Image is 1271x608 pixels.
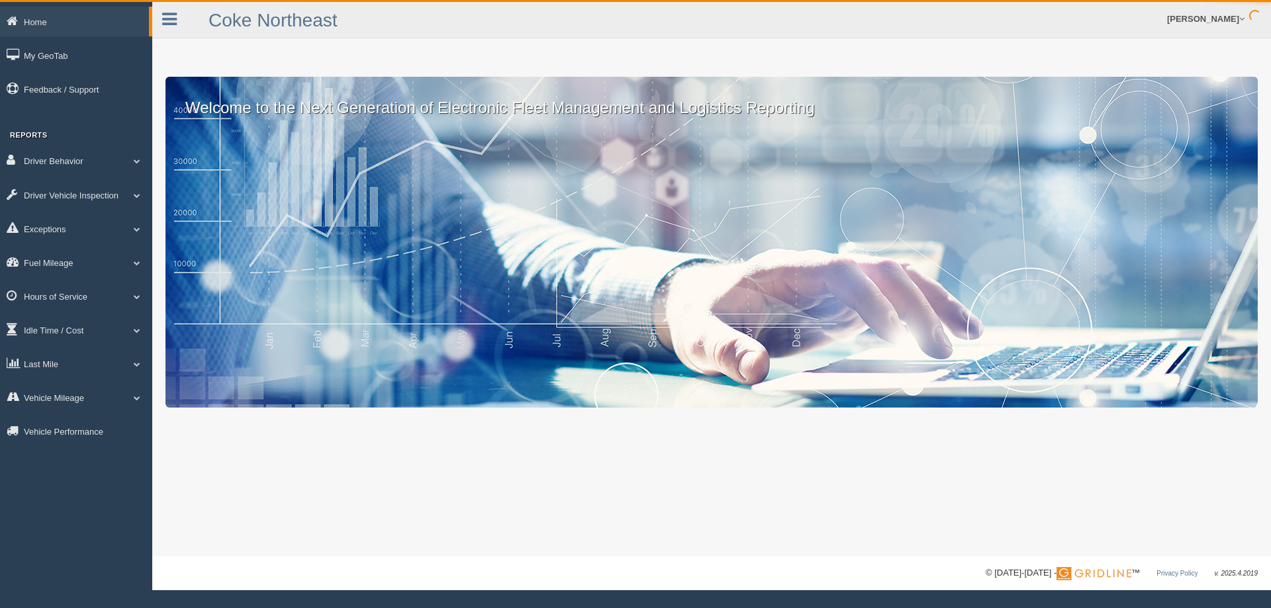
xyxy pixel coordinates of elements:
[165,77,1258,119] p: Welcome to the Next Generation of Electronic Fleet Management and Logistics Reporting
[1156,570,1198,577] a: Privacy Policy
[986,566,1258,580] div: © [DATE]-[DATE] - ™
[209,10,338,30] a: Coke Northeast
[1057,567,1131,580] img: Gridline
[1215,570,1258,577] span: v. 2025.4.2019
